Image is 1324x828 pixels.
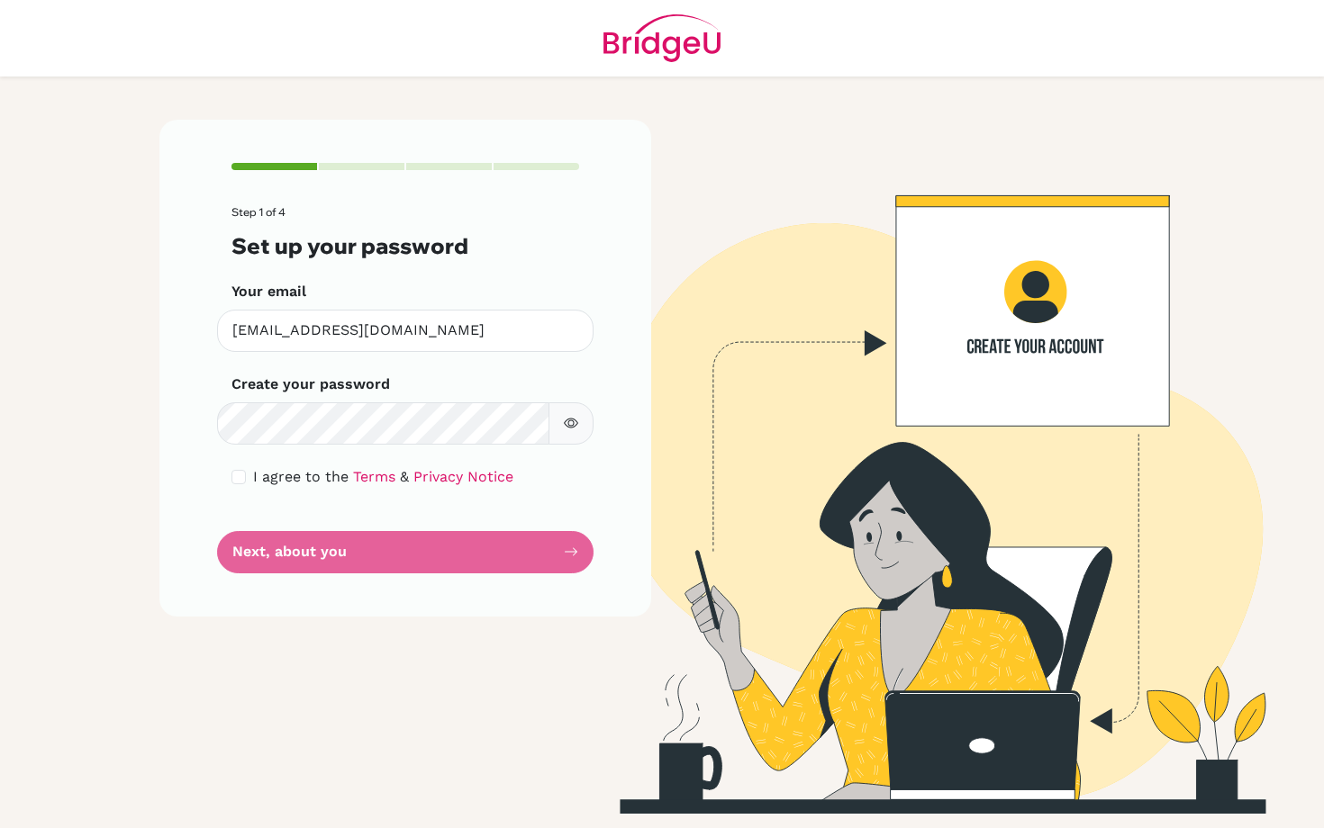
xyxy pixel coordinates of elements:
[253,468,349,485] span: I agree to the
[413,468,513,485] a: Privacy Notice
[231,205,286,219] span: Step 1 of 4
[231,281,306,302] label: Your email
[231,233,579,259] h3: Set up your password
[1208,774,1306,819] iframe: Opens a widget where you can find more information
[231,373,390,395] label: Create your password
[217,310,594,352] input: Insert your email*
[353,468,395,485] a: Terms
[400,468,409,485] span: &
